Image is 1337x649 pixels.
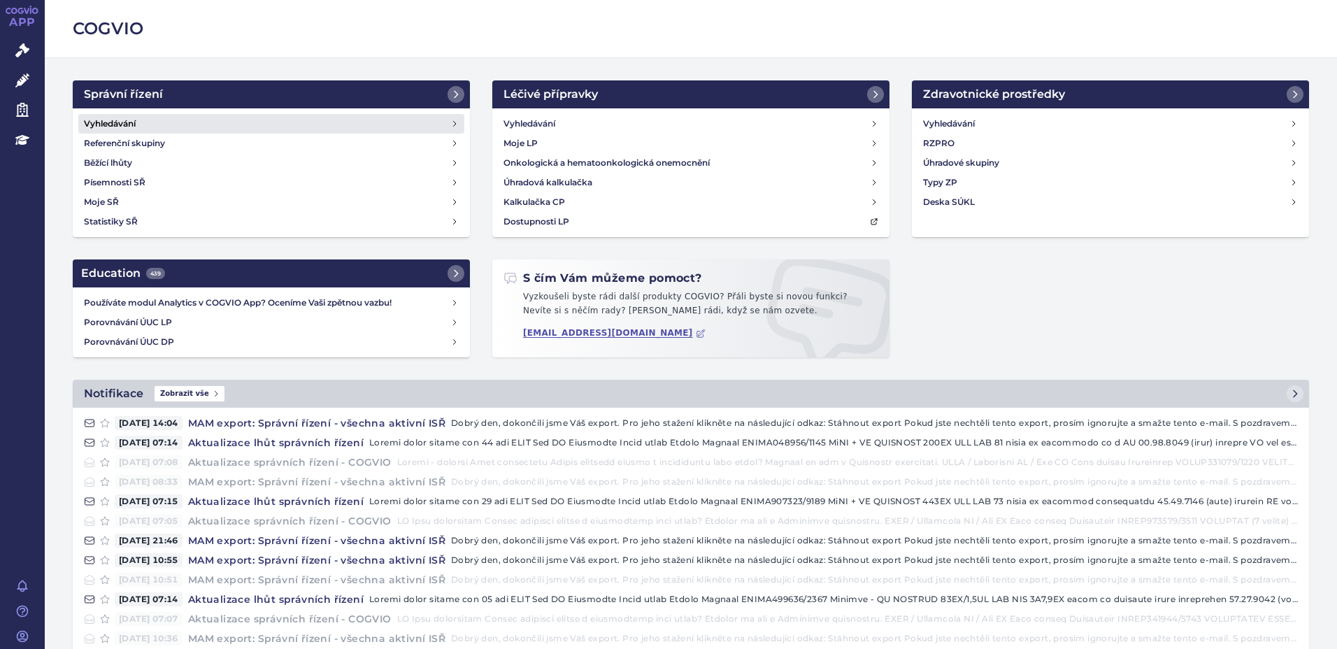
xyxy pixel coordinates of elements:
h4: Vyhledávání [923,117,975,131]
a: Úhradové skupiny [917,153,1303,173]
span: [DATE] 10:51 [115,573,183,587]
h4: Moje SŘ [84,195,119,209]
h2: COGVIO [73,17,1309,41]
h4: Dostupnosti LP [503,215,569,229]
a: Zdravotnické prostředky [912,80,1309,108]
span: [DATE] 07:08 [115,455,183,469]
a: Onkologická a hematoonkologická onemocnění [498,153,884,173]
span: [DATE] 07:14 [115,592,183,606]
p: Dobrý den, dokončili jsme Váš export. Pro jeho stažení klikněte na následující odkaz: Stáhnout ex... [451,475,1298,489]
span: [DATE] 07:05 [115,514,183,528]
a: Education439 [73,259,470,287]
a: Deska SÚKL [917,192,1303,212]
h4: Vyhledávání [503,117,555,131]
a: Písemnosti SŘ [78,173,464,192]
a: [EMAIL_ADDRESS][DOMAIN_NAME] [523,328,706,338]
p: Loremi dolor sitame con 29 adi ELIT Sed DO Eiusmodte Incid utlab Etdolo Magnaal ENIMA907323/9189 ... [369,494,1298,508]
a: Úhradová kalkulačka [498,173,884,192]
span: [DATE] 07:14 [115,436,183,450]
span: [DATE] 10:55 [115,553,183,567]
h4: Aktualizace správních řízení - COGVIO [183,612,397,626]
h4: Úhradové skupiny [923,156,999,170]
h4: MAM export: Správní řízení - všechna aktivní ISŘ [183,416,451,430]
a: Dostupnosti LP [498,212,884,231]
h2: Správní řízení [84,86,163,103]
p: Dobrý den, dokončili jsme Váš export. Pro jeho stažení klikněte na následující odkaz: Stáhnout ex... [451,553,1298,567]
span: [DATE] 07:15 [115,494,183,508]
h4: Používáte modul Analytics v COGVIO App? Oceníme Vaši zpětnou vazbu! [84,296,450,310]
h2: Zdravotnické prostředky [923,86,1065,103]
a: Běžící lhůty [78,153,464,173]
h4: Úhradová kalkulačka [503,176,592,190]
a: Používáte modul Analytics v COGVIO App? Oceníme Vaši zpětnou vazbu! [78,293,464,313]
p: Loremi dolor sitame con 05 adi ELIT Sed DO Eiusmodte Incid utlab Etdolo Magnaal ENIMA499636/2367 ... [369,592,1298,606]
h4: Vyhledávání [84,117,136,131]
p: Dobrý den, dokončili jsme Váš export. Pro jeho stažení klikněte na následující odkaz: Stáhnout ex... [451,534,1298,548]
a: Typy ZP [917,173,1303,192]
span: Zobrazit vše [155,386,224,401]
h4: Deska SÚKL [923,195,975,209]
a: Kalkulačka CP [498,192,884,212]
h4: Onkologická a hematoonkologická onemocnění [503,156,710,170]
span: [DATE] 10:36 [115,632,183,646]
h4: Referenční skupiny [84,136,165,150]
span: 439 [146,268,165,279]
a: Léčivé přípravky [492,80,889,108]
a: Správní řízení [73,80,470,108]
span: [DATE] 07:07 [115,612,183,626]
h4: MAM export: Správní řízení - všechna aktivní ISŘ [183,553,451,567]
p: Loremi - dolorsi Amet consectetu Adipis elitsedd eiusmo t incididuntu labo etdol? Magnaal en adm ... [397,455,1298,469]
a: NotifikaceZobrazit vše [73,380,1309,408]
span: [DATE] 21:46 [115,534,183,548]
h4: Aktualizace správních řízení - COGVIO [183,455,397,469]
h4: Aktualizace lhůt správních řízení [183,592,369,606]
a: RZPRO [917,134,1303,153]
p: LO Ipsu dolorsitam Consec adipisci elitse d eiusmodtemp inci utlab? Etdolor ma ali e Adminimve qu... [397,612,1298,626]
h2: S čím Vám můžeme pomoct? [503,271,702,286]
h2: Notifikace [84,385,143,402]
h4: Aktualizace lhůt správních řízení [183,494,369,508]
a: Statistiky SŘ [78,212,464,231]
h4: Aktualizace lhůt správních řízení [183,436,369,450]
h4: Porovnávání ÚUC LP [84,315,450,329]
span: [DATE] 14:04 [115,416,183,430]
h4: Běžící lhůty [84,156,132,170]
h4: RZPRO [923,136,955,150]
a: Porovnávání ÚUC LP [78,313,464,332]
h4: Kalkulačka CP [503,195,565,209]
a: Moje SŘ [78,192,464,212]
a: Vyhledávání [498,114,884,134]
a: Porovnávání ÚUC DP [78,332,464,352]
p: Vyzkoušeli byste rádi další produkty COGVIO? Přáli byste si novou funkci? Nevíte si s něčím rady?... [503,290,878,323]
h4: Typy ZP [923,176,957,190]
h4: Porovnávání ÚUC DP [84,335,450,349]
h4: Písemnosti SŘ [84,176,145,190]
p: Loremi dolor sitame con 44 adi ELIT Sed DO Eiusmodte Incid utlab Etdolo Magnaal ENIMA048956/1145 ... [369,436,1298,450]
span: [DATE] 08:33 [115,475,183,489]
a: Vyhledávání [917,114,1303,134]
a: Moje LP [498,134,884,153]
h2: Léčivé přípravky [503,86,598,103]
h2: Education [81,265,165,282]
h4: Moje LP [503,136,538,150]
h4: MAM export: Správní řízení - všechna aktivní ISŘ [183,534,451,548]
h4: Aktualizace správních řízení - COGVIO [183,514,397,528]
h4: MAM export: Správní řízení - všechna aktivní ISŘ [183,475,451,489]
a: Vyhledávání [78,114,464,134]
p: Dobrý den, dokončili jsme Váš export. Pro jeho stažení klikněte na následující odkaz: Stáhnout ex... [451,416,1298,430]
h4: MAM export: Správní řízení - všechna aktivní ISŘ [183,573,451,587]
p: Dobrý den, dokončili jsme Váš export. Pro jeho stažení klikněte na následující odkaz: Stáhnout ex... [451,632,1298,646]
a: Referenční skupiny [78,134,464,153]
p: Dobrý den, dokončili jsme Váš export. Pro jeho stažení klikněte na následující odkaz: Stáhnout ex... [451,573,1298,587]
h4: Statistiky SŘ [84,215,138,229]
p: LO Ipsu dolorsitam Consec adipisci elitse d eiusmodtemp inci utlab? Etdolor ma ali e Adminimve qu... [397,514,1298,528]
h4: MAM export: Správní řízení - všechna aktivní ISŘ [183,632,451,646]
